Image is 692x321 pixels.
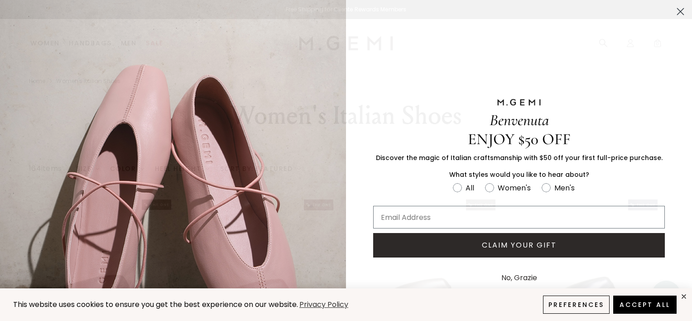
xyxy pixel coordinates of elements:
[680,293,687,300] div: close
[298,299,350,311] a: Privacy Policy (opens in a new tab)
[496,98,542,107] img: M.GEMI
[497,267,542,289] button: No, Grazie
[449,170,589,179] span: What styles would you like to hear about?
[468,130,571,149] span: ENJOY $50 OFF
[613,296,677,314] button: Accept All
[498,182,531,194] div: Women's
[13,299,298,310] span: This website uses cookies to ensure you get the best experience on our website.
[554,182,575,194] div: Men's
[490,111,549,130] span: Benvenuta
[373,233,665,258] button: CLAIM YOUR GIFT
[373,206,665,229] input: Email Address
[376,153,663,162] span: Discover the magic of Italian craftsmanship with $50 off your first full-price purchase.
[466,182,474,194] div: All
[543,296,610,314] button: Preferences
[673,4,688,19] button: Close dialog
